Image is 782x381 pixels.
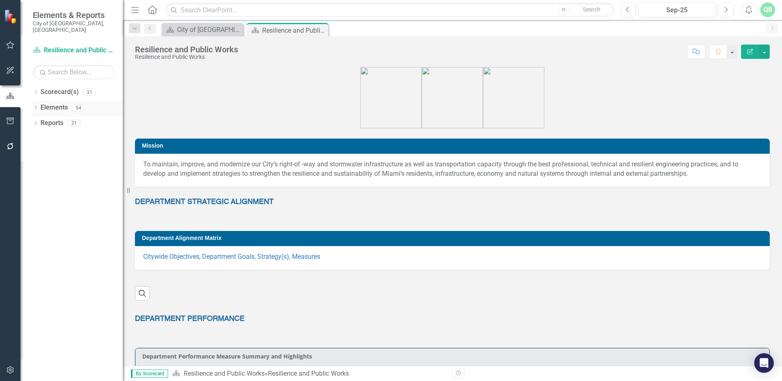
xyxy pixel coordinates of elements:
[142,143,766,149] h3: Mission
[177,25,241,35] div: City of [GEOGRAPHIC_DATA]
[262,25,326,36] div: Resilience and Public Works
[164,25,241,35] a: City of [GEOGRAPHIC_DATA]
[33,65,115,79] input: Search Below...
[67,120,81,127] div: 31
[638,2,716,17] button: Sep-25
[483,67,544,128] img: city_priorities_p2p_icon%20grey.png
[33,20,115,34] small: City of [GEOGRAPHIC_DATA], [GEOGRAPHIC_DATA]
[131,370,168,378] span: By Scorecard
[4,9,18,23] img: ClearPoint Strategy
[754,353,774,373] div: Open Intercom Messenger
[172,369,446,379] div: »
[33,10,115,20] span: Elements & Reports
[583,6,600,13] span: Search
[142,235,766,241] h3: Department Alignment Matrix
[268,370,349,377] div: Resilience and Public Works
[142,353,765,359] h3: Department Performance Measure Summary and Highlights
[166,3,614,17] input: Search ClearPoint...
[40,103,68,112] a: Elements
[135,198,274,206] strong: DEPARTMENT STRATEGIC ALIGNMENT
[571,4,612,16] button: Search
[40,119,63,128] a: Reports
[135,315,245,323] strong: DEPARTMENT PERFORMANCE
[760,2,775,17] button: QB
[143,253,320,260] a: Citywide Objectives, Department Goals, Strategy(s), Measures
[83,89,96,96] div: 31
[184,370,265,377] a: Resilience and Public Works
[135,45,238,54] div: Resilience and Public Works
[33,46,115,55] a: Resilience and Public Works
[641,5,713,15] div: Sep-25
[135,54,238,60] div: Resilience and Public Works
[360,67,422,128] img: city_priorities_qol_icon.png
[72,104,85,111] div: 54
[422,67,483,128] img: city_priorities_res_icon%20grey.png
[143,160,738,177] span: To maintain, improve, and modernize our City’s right-of -way and stormwater infrastructure as wel...
[40,87,79,97] a: Scorecard(s)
